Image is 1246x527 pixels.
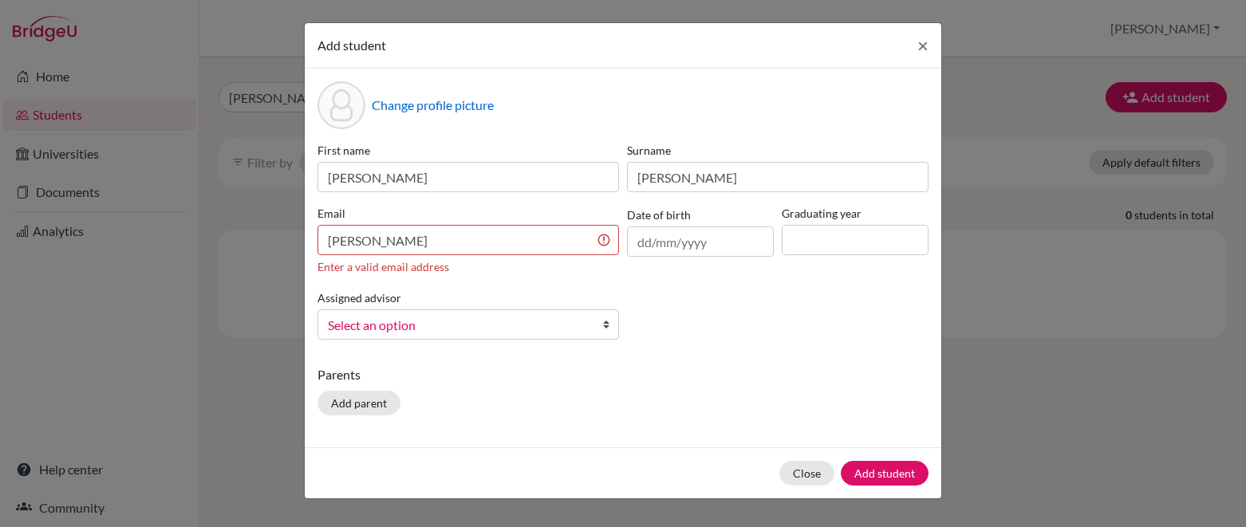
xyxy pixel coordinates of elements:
label: First name [317,142,619,159]
button: Add parent [317,391,400,415]
label: Assigned advisor [317,289,401,306]
label: Date of birth [627,206,691,223]
button: Close [779,461,834,486]
span: Select an option [328,315,588,336]
label: Surname [627,142,929,159]
input: dd/mm/yyyy [627,226,774,257]
label: Email [317,205,619,222]
button: Add student [841,461,929,486]
span: Add student [317,37,386,53]
div: Enter a valid email address [317,258,619,275]
button: Close [905,23,941,68]
label: Graduating year [782,205,929,222]
p: Parents [317,365,929,384]
div: Profile picture [317,81,365,129]
span: × [917,33,929,57]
